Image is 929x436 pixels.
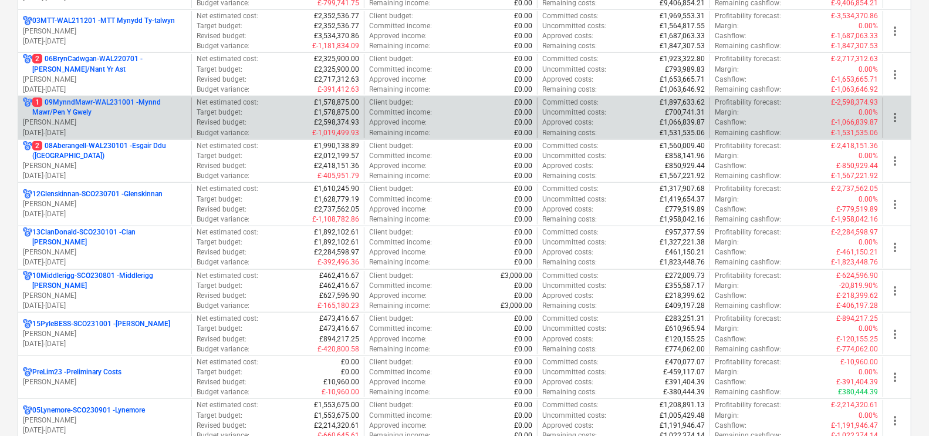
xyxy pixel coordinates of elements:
[314,204,359,214] p: £2,737,562.05
[715,108,739,118] p: Margin :
[369,85,430,95] p: Remaining income :
[197,161,246,171] p: Revised budget :
[542,151,606,161] p: Uncommitted costs :
[501,301,532,311] p: £3,000.00
[197,118,246,128] p: Revised budget :
[369,31,427,41] p: Approved income :
[542,247,593,257] p: Approved costs :
[23,425,187,435] p: [DATE] - [DATE]
[23,209,187,219] p: [DATE] - [DATE]
[23,367,32,377] div: Project has multi currencies enabled
[514,161,532,171] p: £0.00
[888,68,902,82] span: more_vert
[314,184,359,194] p: £1,610,245.90
[542,204,593,214] p: Approved costs :
[542,118,593,128] p: Approved costs :
[23,118,187,128] p: [PERSON_NAME]
[831,54,878,64] p: £-2,717,312.63
[32,98,187,118] p: 09MynndMawr-WAL231001 - Mynnd Mawr/Pen Y Gwely
[197,108,242,118] p: Target budget :
[715,85,781,95] p: Remaining cashflow :
[831,98,878,108] p: £-2,598,374.93
[32,16,175,26] p: 03MTT-WAL211201 - MTT Mynydd Ty-talwyn
[23,227,32,247] div: Project has multi currencies enabled
[715,237,739,247] p: Margin :
[836,204,878,214] p: £-779,519.89
[660,21,705,31] p: £1,564,817.55
[369,65,432,75] p: Committed income :
[197,171,249,181] p: Budget variance :
[23,247,187,257] p: [PERSON_NAME]
[836,271,878,281] p: £-624,596.90
[665,227,705,237] p: £957,377.59
[197,151,242,161] p: Target budget :
[514,237,532,247] p: £0.00
[715,271,781,281] p: Profitability forecast :
[831,85,878,95] p: £-1,063,646.92
[542,257,597,267] p: Remaining costs :
[665,151,705,161] p: £858,141.96
[369,98,413,108] p: Client budget :
[23,319,187,349] div: 15PyleBESS-SCO231001 -[PERSON_NAME][PERSON_NAME][DATE]-[DATE]
[314,54,359,64] p: £2,325,900.00
[831,31,878,41] p: £-1,687,063.33
[831,128,878,138] p: £-1,531,535.06
[888,24,902,38] span: more_vert
[369,21,432,31] p: Committed income :
[715,41,781,51] p: Remaining cashflow :
[197,98,258,108] p: Net estimated cost :
[314,151,359,161] p: £2,012,199.57
[831,11,878,21] p: £-3,534,370.86
[197,257,249,267] p: Budget variance :
[369,281,432,291] p: Committed income :
[32,54,42,63] span: 2
[888,110,902,125] span: more_vert
[197,11,258,21] p: Net estimated cost :
[23,98,32,118] div: Project has multi currencies enabled
[32,405,145,415] p: 05Lynemore-SCO230901 - Lynemore
[23,75,187,85] p: [PERSON_NAME]
[542,291,593,301] p: Approved costs :
[836,247,878,257] p: £-461,150.21
[23,367,187,387] div: PreLim23 -Preliminary Costs[PERSON_NAME]
[665,281,705,291] p: £355,587.17
[715,171,781,181] p: Remaining cashflow :
[312,128,359,138] p: £-1,019,499.93
[514,11,532,21] p: £0.00
[514,141,532,151] p: £0.00
[859,108,878,118] p: 0.00%
[831,75,878,85] p: £-1,653,665.71
[859,194,878,204] p: 0.00%
[314,227,359,237] p: £1,892,102.61
[314,98,359,108] p: £1,578,875.00
[542,271,599,281] p: Committed costs :
[831,141,878,151] p: £-2,418,151.36
[715,194,739,204] p: Margin :
[23,405,32,415] div: Project has multi currencies enabled
[514,151,532,161] p: £0.00
[23,329,187,339] p: [PERSON_NAME]
[870,380,929,436] iframe: Chat Widget
[542,281,606,291] p: Uncommitted costs :
[542,141,599,151] p: Committed costs :
[319,291,359,301] p: £627,596.90
[23,271,32,291] div: Project has multi currencies enabled
[23,189,187,219] div: 12Glenskinnan-SCO230701 -Glenskinnan[PERSON_NAME][DATE]-[DATE]
[514,214,532,224] p: £0.00
[32,189,163,199] p: 12Glenskinnan-SCO230701 - Glenskinnan
[514,108,532,118] p: £0.00
[319,271,359,281] p: £462,416.67
[312,214,359,224] p: £-1,108,782.86
[514,75,532,85] p: £0.00
[660,184,705,194] p: £1,317,907.68
[831,227,878,237] p: £-2,284,598.97
[197,41,249,51] p: Budget variance :
[197,301,249,311] p: Budget variance :
[514,118,532,128] p: £0.00
[312,41,359,51] p: £-1,181,834.09
[715,257,781,267] p: Remaining cashflow :
[660,257,705,267] p: £1,823,448.76
[836,161,878,171] p: £-850,929.44
[542,184,599,194] p: Committed costs :
[665,301,705,311] p: £409,197.28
